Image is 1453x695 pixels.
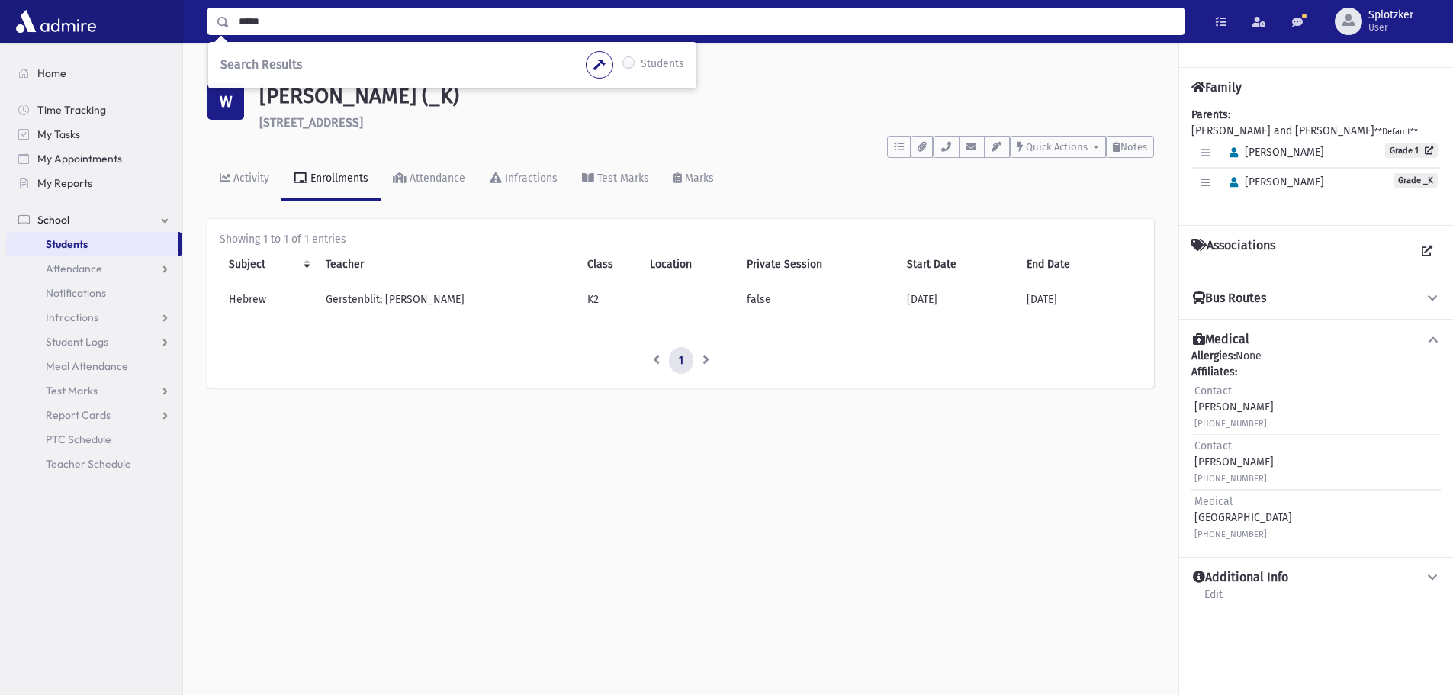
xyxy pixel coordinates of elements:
[1194,529,1267,539] small: [PHONE_NUMBER]
[1223,175,1324,188] span: [PERSON_NAME]
[1106,136,1154,158] button: Notes
[1193,570,1288,586] h4: Additional Info
[207,83,244,120] div: W
[898,282,1018,317] td: [DATE]
[578,282,641,317] td: K2
[407,172,465,185] div: Attendance
[317,247,578,282] th: Teacher
[46,237,88,251] span: Students
[6,330,182,354] a: Student Logs
[1191,332,1441,348] button: Medical
[1026,141,1088,153] span: Quick Actions
[220,247,317,282] th: Subject
[1010,136,1106,158] button: Quick Actions
[6,122,182,146] a: My Tasks
[46,286,106,300] span: Notifications
[738,282,898,317] td: false
[207,158,281,201] a: Activity
[1120,141,1147,153] span: Notes
[37,176,92,190] span: My Reports
[1394,173,1438,188] span: Grade _K
[1194,383,1274,431] div: [PERSON_NAME]
[46,433,111,446] span: PTC Schedule
[594,172,649,185] div: Test Marks
[381,158,477,201] a: Attendance
[1194,495,1233,508] span: Medical
[259,115,1154,130] h6: [STREET_ADDRESS]
[682,172,714,185] div: Marks
[6,98,182,122] a: Time Tracking
[317,282,578,317] td: Gerstenblit; [PERSON_NAME]
[1204,586,1223,613] a: Edit
[578,247,641,282] th: Class
[230,8,1184,35] input: Search
[37,152,122,166] span: My Appointments
[46,262,102,275] span: Attendance
[570,158,661,201] a: Test Marks
[6,171,182,195] a: My Reports
[1194,419,1267,429] small: [PHONE_NUMBER]
[1194,385,1232,397] span: Contact
[661,158,726,201] a: Marks
[6,232,178,256] a: Students
[1191,570,1441,586] button: Additional Info
[6,256,182,281] a: Attendance
[1193,291,1266,307] h4: Bus Routes
[46,408,111,422] span: Report Cards
[6,354,182,378] a: Meal Attendance
[307,172,368,185] div: Enrollments
[6,61,182,85] a: Home
[1194,494,1292,542] div: [GEOGRAPHIC_DATA]
[220,57,302,72] span: Search Results
[46,310,98,324] span: Infractions
[1017,282,1142,317] td: [DATE]
[6,403,182,427] a: Report Cards
[1191,107,1441,213] div: [PERSON_NAME] and [PERSON_NAME]
[37,213,69,227] span: School
[641,56,684,74] label: Students
[1368,21,1413,34] span: User
[12,6,100,37] img: AdmirePro
[1191,365,1237,378] b: Affiliates:
[1413,238,1441,265] a: View all Associations
[6,378,182,403] a: Test Marks
[1191,349,1236,362] b: Allergies:
[669,347,693,375] a: 1
[46,335,108,349] span: Student Logs
[738,247,898,282] th: Private Session
[6,305,182,330] a: Infractions
[1191,291,1441,307] button: Bus Routes
[46,384,98,397] span: Test Marks
[477,158,570,201] a: Infractions
[6,427,182,452] a: PTC Schedule
[1193,332,1249,348] h4: Medical
[1191,348,1441,545] div: None
[46,457,131,471] span: Teacher Schedule
[1191,238,1275,265] h4: Associations
[1194,438,1274,486] div: [PERSON_NAME]
[6,452,182,476] a: Teacher Schedule
[502,172,558,185] div: Infractions
[37,103,106,117] span: Time Tracking
[37,127,80,141] span: My Tasks
[898,247,1018,282] th: Start Date
[641,247,738,282] th: Location
[207,61,262,83] nav: breadcrumb
[46,359,128,373] span: Meal Attendance
[1017,247,1142,282] th: End Date
[6,208,182,232] a: School
[220,231,1142,247] div: Showing 1 to 1 of 1 entries
[6,146,182,171] a: My Appointments
[230,172,269,185] div: Activity
[1368,9,1413,21] span: Splotzker
[1191,80,1242,95] h4: Family
[1223,146,1324,159] span: [PERSON_NAME]
[1191,108,1230,121] b: Parents:
[259,83,1154,109] h1: [PERSON_NAME] (_K)
[281,158,381,201] a: Enrollments
[207,63,262,76] a: Students
[1194,474,1267,484] small: [PHONE_NUMBER]
[6,281,182,305] a: Notifications
[1385,143,1438,158] a: Grade 1
[37,66,66,80] span: Home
